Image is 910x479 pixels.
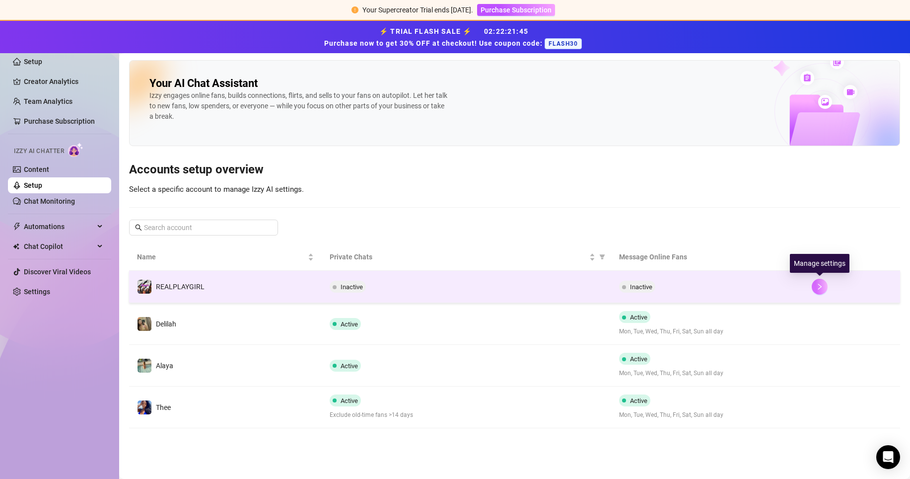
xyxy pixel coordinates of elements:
div: Izzy engages online fans, builds connections, flirts, and sells to your fans on autopilot. Let he... [149,90,447,122]
span: Name [137,251,306,262]
span: Message Online Fans [619,251,788,262]
span: Exclude old-time fans >14 days [330,410,603,420]
span: Active [341,397,358,404]
img: Thee [138,400,151,414]
span: Purchase Subscription [481,6,552,14]
div: Open Intercom Messenger [876,445,900,469]
span: Automations [24,219,94,235]
a: Setup [24,181,42,189]
span: FLASH30 [545,38,582,49]
span: filter [790,249,800,264]
span: REALPLAYGIRL [156,283,205,291]
img: Alaya [138,359,151,373]
h2: Your AI Chat Assistant [149,77,258,90]
a: Purchase Subscription [24,117,95,125]
span: Mon, Tue, Wed, Thu, Fri, Sat, Sun all day [619,369,796,378]
span: Thee [156,403,171,411]
span: search [135,224,142,231]
span: Mon, Tue, Wed, Thu, Fri, Sat, Sun all day [619,327,796,336]
a: Discover Viral Videos [24,268,91,276]
button: Purchase Subscription [477,4,555,16]
strong: Purchase now to get 30% OFF at checkout! Use coupon code: [324,39,545,47]
span: Izzy AI Chatter [14,147,64,156]
img: AI Chatter [68,143,83,157]
span: Active [630,397,647,404]
span: right [816,283,823,290]
a: Setup [24,58,42,66]
span: Inactive [341,283,363,291]
span: exclamation-circle [351,6,358,13]
span: Active [630,314,647,321]
span: Inactive [630,283,652,291]
span: thunderbolt [13,223,21,231]
span: Active [341,362,358,370]
span: Private Chats [330,251,587,262]
span: Chat Copilot [24,239,94,254]
img: Delilah [138,317,151,331]
strong: ⚡ TRIAL FLASH SALE ⚡ [324,27,586,47]
input: Search account [144,222,264,233]
button: right [812,279,828,295]
span: 02 : 22 : 21 : 45 [484,27,528,35]
h3: Accounts setup overview [129,162,900,178]
span: Active [341,320,358,328]
img: Chat Copilot [13,243,19,250]
img: REALPLAYGIRL [138,280,151,294]
span: Your Supercreator Trial ends [DATE]. [362,6,473,14]
a: Purchase Subscription [477,6,555,14]
th: Private Chats [322,243,611,271]
a: Team Analytics [24,97,72,105]
span: Mon, Tue, Wed, Thu, Fri, Sat, Sun all day [619,410,796,420]
span: Select a specific account to manage Izzy AI settings. [129,185,304,194]
a: Settings [24,288,50,296]
span: Active [630,355,647,363]
a: Creator Analytics [24,74,103,89]
span: filter [599,254,605,260]
img: ai-chatter-content-library-cLFOSyPT.png [746,44,900,146]
a: Content [24,165,49,173]
a: Chat Monitoring [24,197,75,205]
div: Manage settings [790,254,849,273]
span: filter [597,249,607,264]
span: Delilah [156,320,176,328]
th: Name [129,243,322,271]
span: Alaya [156,362,173,370]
